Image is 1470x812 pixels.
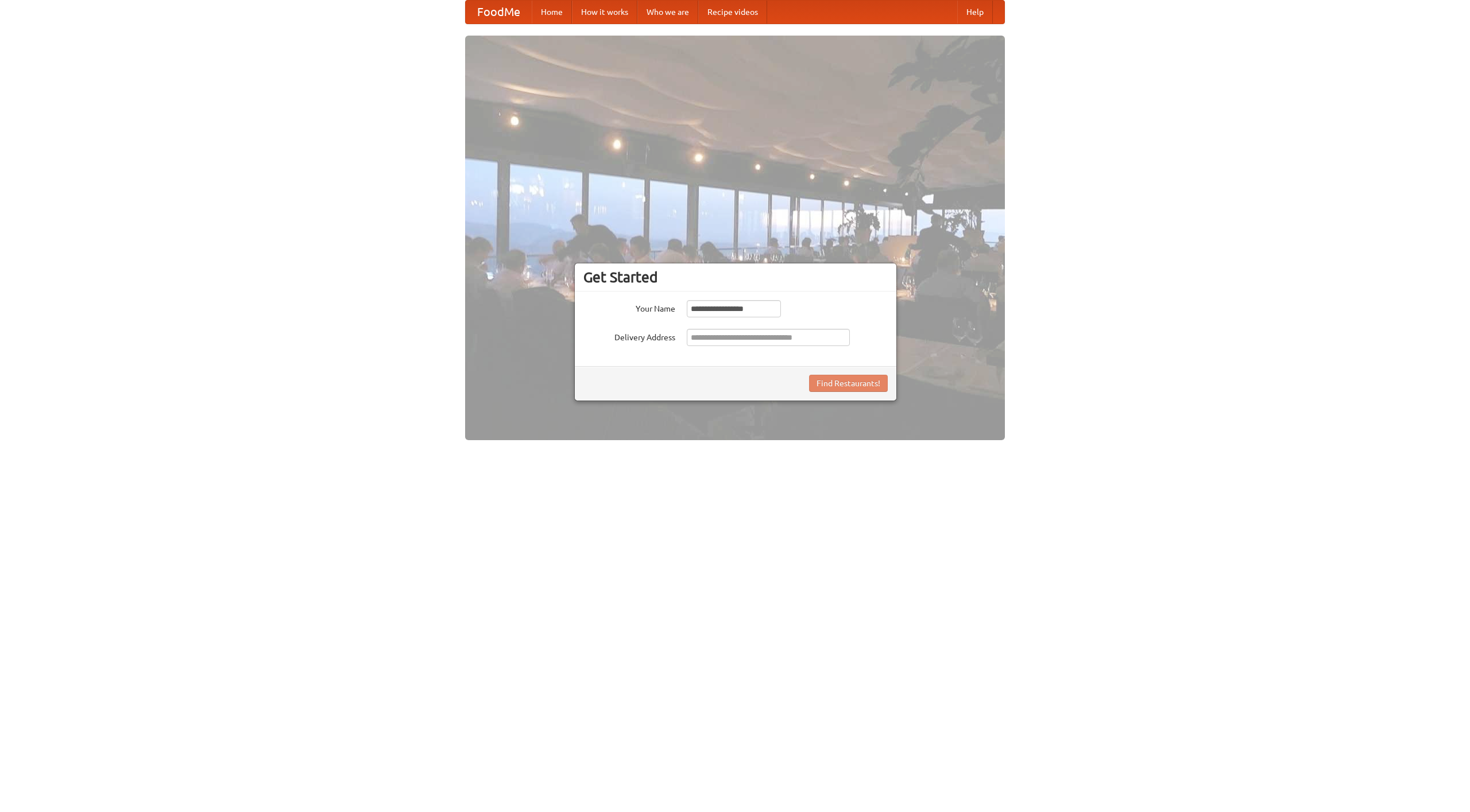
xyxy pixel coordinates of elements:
a: Recipe videos [698,1,767,24]
h3: Get Started [583,269,888,286]
a: Help [957,1,993,24]
a: Who we are [637,1,698,24]
a: How it works [572,1,637,24]
label: Delivery Address [583,329,675,343]
a: Home [532,1,572,24]
button: Find Restaurants! [809,375,888,392]
label: Your Name [583,300,675,314]
a: FoodMe [466,1,532,24]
